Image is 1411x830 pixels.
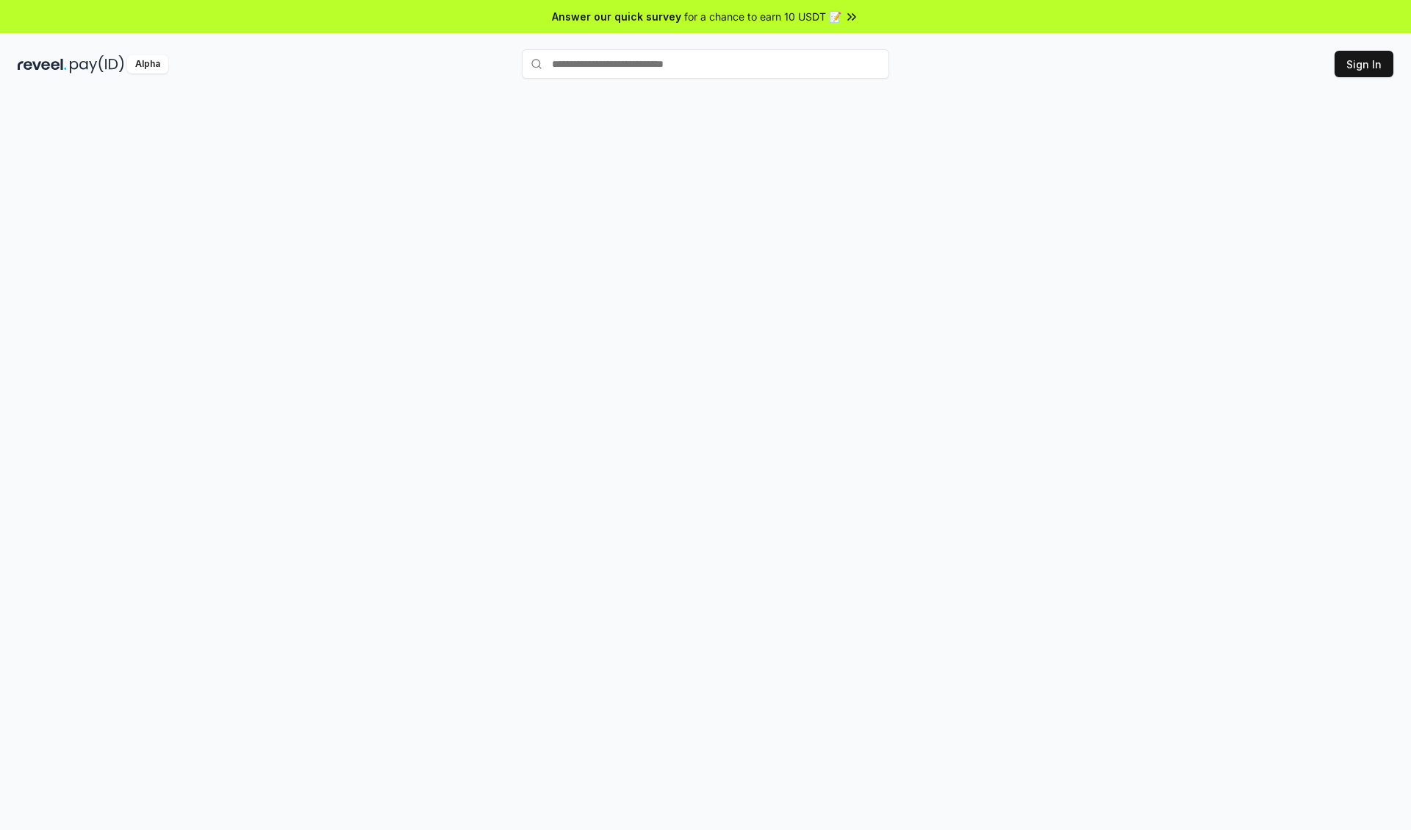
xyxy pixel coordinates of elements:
span: for a chance to earn 10 USDT 📝 [684,9,841,24]
img: pay_id [70,55,124,74]
span: Answer our quick survey [552,9,681,24]
div: Alpha [127,55,168,74]
img: reveel_dark [18,55,67,74]
button: Sign In [1335,51,1393,77]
